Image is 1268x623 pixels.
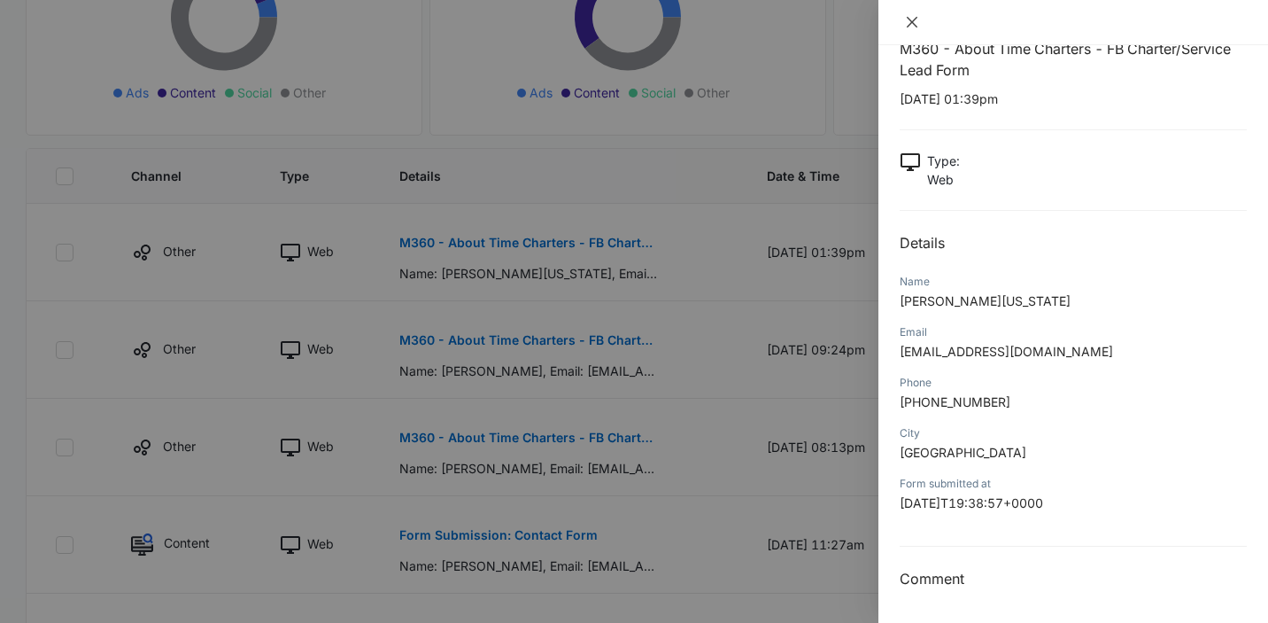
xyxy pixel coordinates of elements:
[67,105,158,116] div: Domain Overview
[48,103,62,117] img: tab_domain_overview_orange.svg
[900,375,1247,391] div: Phone
[900,232,1247,253] h2: Details
[900,14,924,30] button: Close
[900,445,1026,460] span: [GEOGRAPHIC_DATA]
[900,90,1247,108] p: [DATE] 01:39pm
[900,324,1247,340] div: Email
[28,28,43,43] img: logo_orange.svg
[900,293,1071,308] span: [PERSON_NAME][US_STATE]
[900,476,1247,492] div: Form submitted at
[46,46,195,60] div: Domain: [DOMAIN_NAME]
[900,425,1247,441] div: City
[927,152,960,170] p: Type :
[905,15,919,29] span: close
[196,105,298,116] div: Keywords by Traffic
[927,170,960,189] p: Web
[900,568,1247,589] h3: Comment
[900,495,1043,510] span: [DATE]T19:38:57+0000
[176,103,190,117] img: tab_keywords_by_traffic_grey.svg
[900,38,1247,81] h1: M360 - About Time Charters - FB Charter/Service Lead Form
[900,344,1113,359] span: [EMAIL_ADDRESS][DOMAIN_NAME]
[50,28,87,43] div: v 4.0.24
[900,394,1010,409] span: [PHONE_NUMBER]
[900,274,1247,290] div: Name
[28,46,43,60] img: website_grey.svg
